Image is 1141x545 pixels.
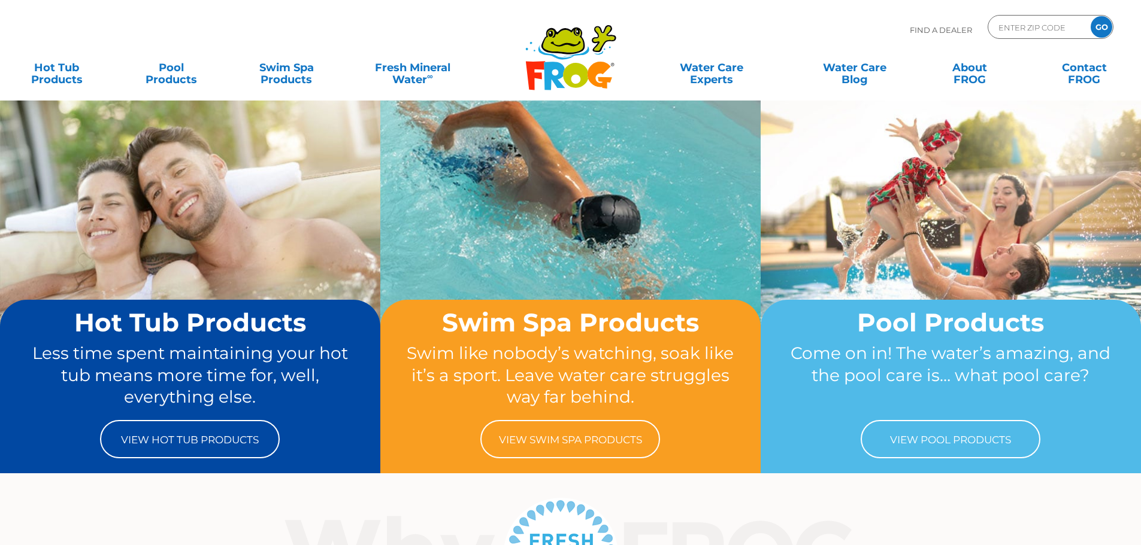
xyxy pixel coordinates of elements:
[910,15,972,45] p: Find A Dealer
[100,420,280,458] a: View Hot Tub Products
[861,420,1040,458] a: View Pool Products
[23,309,358,336] h2: Hot Tub Products
[480,420,660,458] a: View Swim Spa Products
[242,56,331,80] a: Swim SpaProducts
[427,71,433,81] sup: ∞
[403,309,738,336] h2: Swim Spa Products
[761,100,1141,383] img: home-banner-pool-short
[1091,16,1112,38] input: GO
[810,56,899,80] a: Water CareBlog
[380,100,761,383] img: home-banner-swim-spa-short
[127,56,216,80] a: PoolProducts
[356,56,468,80] a: Fresh MineralWater∞
[925,56,1014,80] a: AboutFROG
[1040,56,1129,80] a: ContactFROG
[783,342,1118,408] p: Come on in! The water’s amazing, and the pool care is… what pool care?
[997,19,1078,36] input: Zip Code Form
[23,342,358,408] p: Less time spent maintaining your hot tub means more time for, well, everything else.
[783,309,1118,336] h2: Pool Products
[639,56,784,80] a: Water CareExperts
[403,342,738,408] p: Swim like nobody’s watching, soak like it’s a sport. Leave water care struggles way far behind.
[12,56,101,80] a: Hot TubProducts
